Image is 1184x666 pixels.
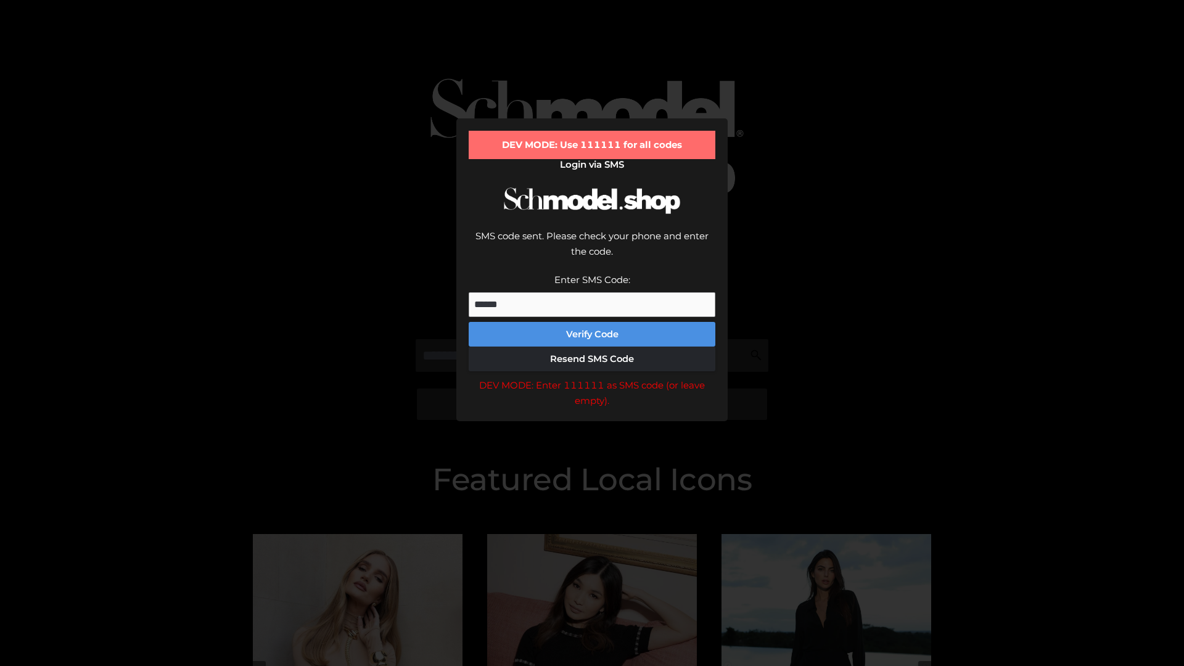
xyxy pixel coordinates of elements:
img: Schmodel Logo [499,176,684,225]
button: Resend SMS Code [469,347,715,371]
label: Enter SMS Code: [554,274,630,286]
h2: Login via SMS [469,159,715,170]
button: Verify Code [469,322,715,347]
div: DEV MODE: Use 111111 for all codes [469,131,715,159]
div: DEV MODE: Enter 111111 as SMS code (or leave empty). [469,377,715,409]
div: SMS code sent. Please check your phone and enter the code. [469,228,715,272]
